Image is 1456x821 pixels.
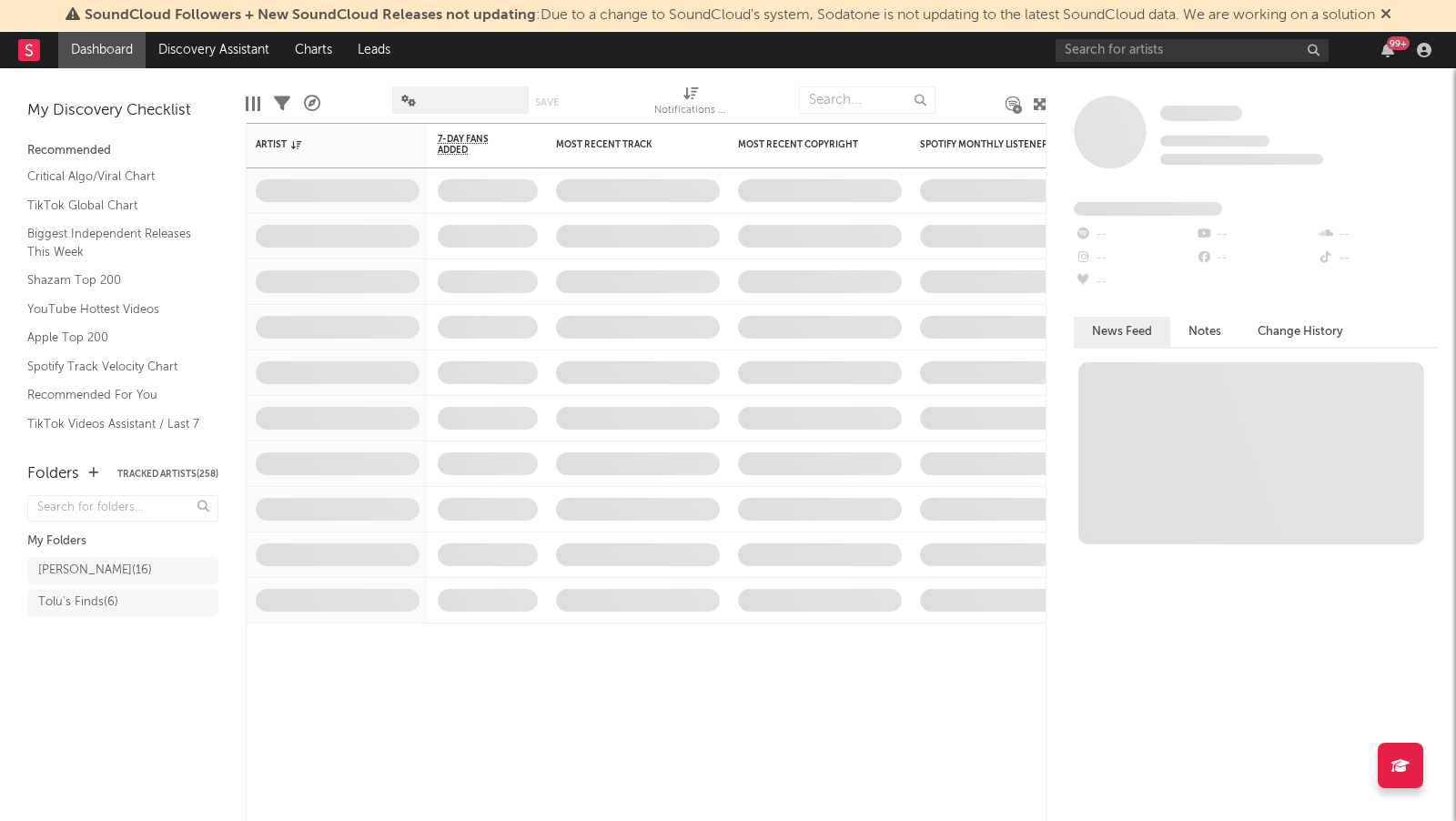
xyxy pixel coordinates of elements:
div: A&R Pipeline [304,77,320,130]
input: Search for folders... [27,495,218,522]
div: Most Recent Copyright [738,139,875,150]
div: Recommended [27,140,218,162]
div: Notifications (Artist) [654,77,727,130]
a: Dashboard [58,32,146,68]
span: Some Artist [1160,106,1242,121]
div: -- [1074,270,1195,294]
button: News Feed [1074,317,1170,347]
a: Tolu's Finds(6) [27,589,218,616]
div: My Folders [27,531,218,552]
a: Recommended For You [27,385,200,405]
a: Charts [282,32,345,68]
a: Shazam Top 200 [27,270,200,290]
span: SoundCloud Followers + New SoundCloud Releases not updating [85,8,536,23]
span: 7-Day Fans Added [438,134,511,156]
div: Tolu's Finds ( 6 ) [38,592,118,613]
span: Tracking Since: [DATE] [1160,136,1269,147]
a: Critical Algo/Viral Chart [27,167,200,187]
button: Change History [1239,317,1361,347]
div: -- [1195,223,1316,247]
div: Filters [274,77,290,130]
span: 0 fans last week [1160,154,1323,165]
a: Discovery Assistant [146,32,282,68]
input: Search... [799,86,935,114]
div: -- [1195,247,1316,270]
button: Notes [1170,317,1239,347]
span: : Due to a change to SoundCloud's system, Sodatone is not updating to the latest SoundCloud data.... [85,8,1375,23]
div: Spotify Monthly Listeners [920,139,1057,150]
div: 99 + [1387,36,1410,50]
div: My Discovery Checklist [27,100,218,122]
a: Biggest Independent Releases This Week [27,224,200,261]
button: 99+ [1381,43,1394,57]
button: Save [535,97,559,107]
div: [PERSON_NAME] ( 16 ) [38,560,152,582]
div: Artist [256,139,392,150]
a: Some Artist [1160,105,1242,123]
div: -- [1074,223,1195,247]
span: Dismiss [1380,8,1391,23]
a: Spotify Track Velocity Chart [27,357,200,377]
input: Search for artists [1056,39,1329,62]
div: Most Recent Track [556,139,693,150]
a: YouTube Hottest Videos [27,299,200,319]
div: Folders [27,463,79,485]
div: -- [1317,247,1438,270]
a: Leads [345,32,403,68]
a: TikTok Global Chart [27,196,200,216]
a: [PERSON_NAME](16) [27,557,218,584]
a: Apple Top 200 [27,328,200,348]
div: Notifications (Artist) [654,100,727,122]
a: TikTok Videos Assistant / Last 7 Days - Top [27,414,200,451]
div: -- [1074,247,1195,270]
div: -- [1317,223,1438,247]
span: Fans Added by Platform [1074,202,1222,216]
div: Edit Columns [246,77,260,130]
button: Tracked Artists(258) [117,470,218,479]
